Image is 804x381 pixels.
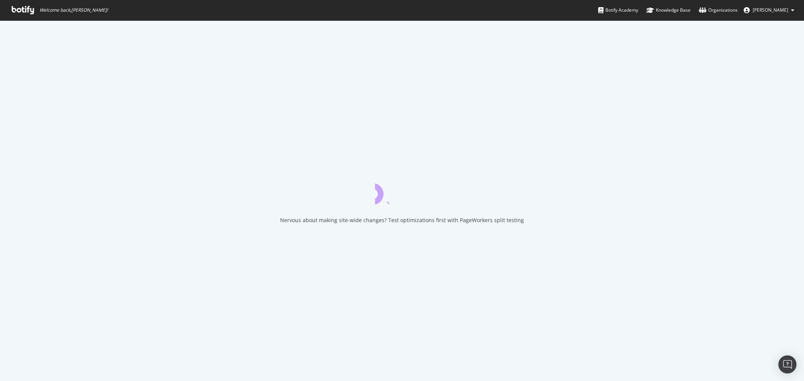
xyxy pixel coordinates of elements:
[40,7,108,13] span: Welcome back, [PERSON_NAME] !
[646,6,691,14] div: Knowledge Base
[753,7,788,13] span: Michalla Mannino
[778,355,796,373] div: Open Intercom Messenger
[375,177,429,204] div: animation
[280,216,524,224] div: Nervous about making site-wide changes? Test optimizations first with PageWorkers split testing
[699,6,738,14] div: Organizations
[738,4,800,16] button: [PERSON_NAME]
[598,6,638,14] div: Botify Academy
